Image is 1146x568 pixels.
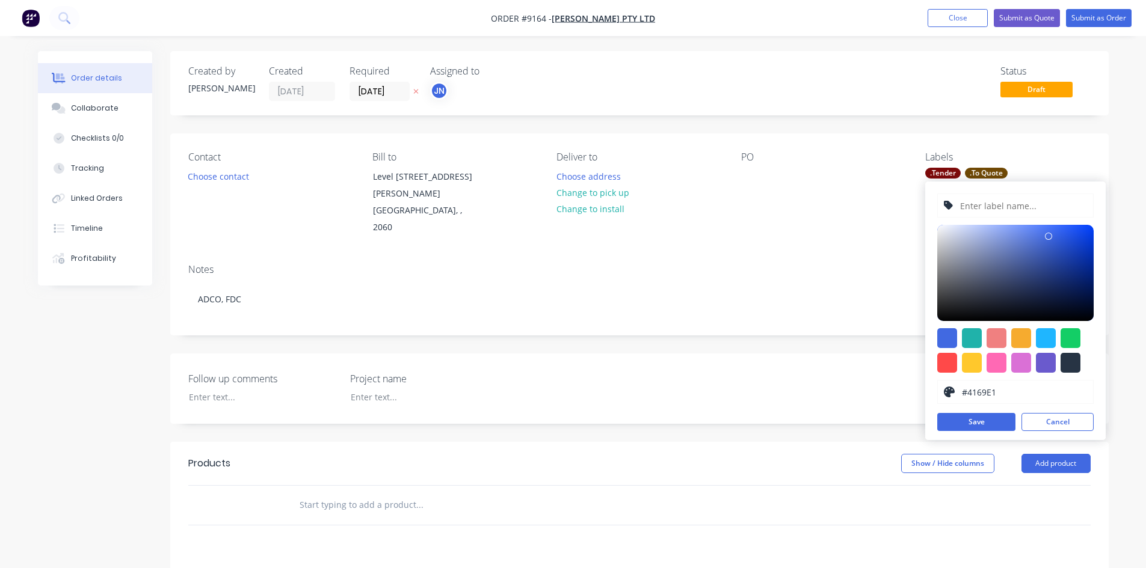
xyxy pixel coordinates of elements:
div: Products [188,456,230,471]
button: Submit as Order [1066,9,1132,27]
input: Start typing to add a product... [299,493,540,517]
div: [GEOGRAPHIC_DATA], , 2060 [373,202,473,236]
div: Deliver to [556,151,721,163]
label: Project name [350,371,501,386]
div: #1fb6ff [1036,328,1056,348]
button: Show / Hide columns [901,454,994,473]
div: ADCO, FDC [188,281,1091,317]
button: Save [937,413,1015,431]
div: Required [350,66,416,77]
div: Checklists 0/0 [71,133,124,144]
div: Collaborate [71,103,119,114]
div: .To Quote [965,168,1008,179]
div: Created [269,66,335,77]
label: Follow up comments [188,371,339,386]
div: #f08080 [987,328,1006,348]
div: Order details [71,73,122,84]
div: #6a5acd [1036,353,1056,373]
div: #4169e1 [937,328,957,348]
div: #da70d6 [1011,353,1031,373]
button: Profitability [38,243,152,273]
input: Enter label name... [959,194,1087,217]
button: Linked Orders [38,183,152,213]
div: PO [741,151,906,163]
div: [PERSON_NAME] [188,82,254,94]
div: Bill to [372,151,537,163]
button: Change to pick up [550,185,635,201]
button: Cancel [1021,413,1094,431]
button: Timeline [38,213,152,243]
button: JN [430,82,448,100]
img: Factory [22,9,40,27]
div: Linked Orders [71,193,123,204]
div: Tracking [71,163,104,174]
div: #273444 [1061,353,1080,373]
button: Tracking [38,153,152,183]
div: #13ce66 [1061,328,1080,348]
button: Order details [38,63,152,93]
button: Submit as Quote [994,9,1060,27]
div: .Tender [925,168,961,179]
button: Choose contact [181,168,255,184]
div: #f6ab2f [1011,328,1031,348]
button: Collaborate [38,93,152,123]
div: #ffc82c [962,353,982,373]
div: Assigned to [430,66,550,77]
div: Timeline [71,223,103,234]
div: Profitability [71,253,116,264]
button: Choose address [550,168,627,184]
div: Level [STREET_ADDRESS][PERSON_NAME][GEOGRAPHIC_DATA], , 2060 [363,168,483,236]
div: Contact [188,151,353,163]
button: Add product [1021,454,1091,473]
a: [PERSON_NAME] Pty Ltd [552,13,655,24]
div: Notes [188,264,1091,275]
div: #ff69b4 [987,353,1006,373]
div: Created by [188,66,254,77]
div: #20b2aa [962,328,982,348]
span: Order #9164 - [491,13,552,24]
div: Labels [925,151,1090,163]
button: Checklists 0/0 [38,123,152,153]
div: #ff4949 [937,353,957,373]
div: Level [STREET_ADDRESS][PERSON_NAME] [373,168,473,202]
button: Change to install [550,201,630,217]
button: Close [928,9,988,27]
span: Draft [1000,82,1073,97]
div: Status [1000,66,1091,77]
